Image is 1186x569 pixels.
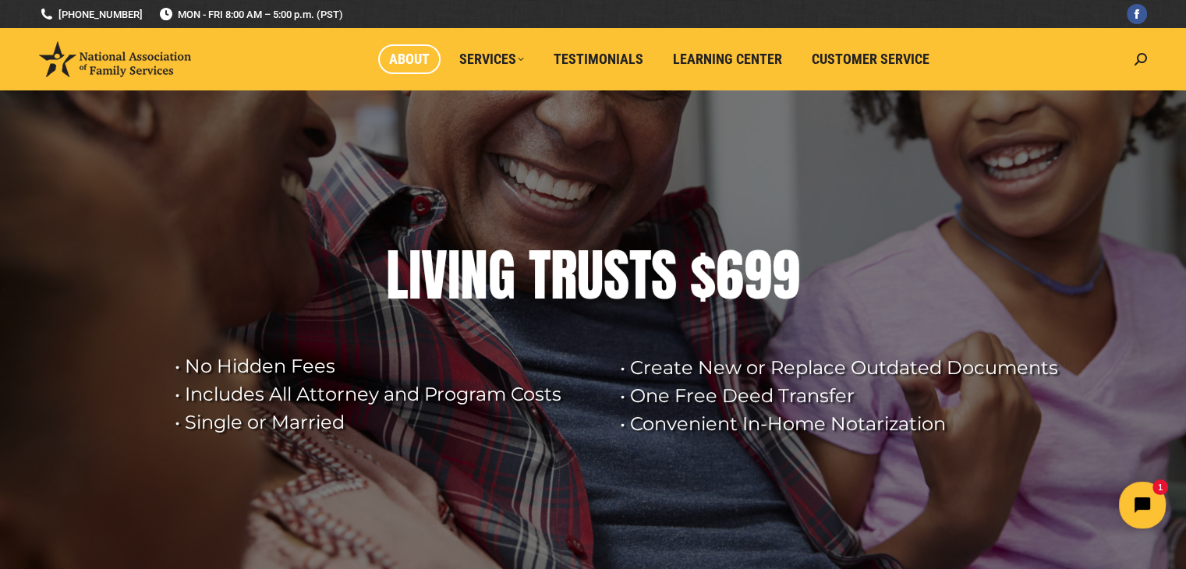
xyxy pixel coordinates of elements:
div: S [604,244,629,306]
div: T [629,244,651,306]
div: G [488,244,515,306]
iframe: Tidio Chat [911,468,1179,542]
a: [PHONE_NUMBER] [39,7,143,22]
a: Testimonials [543,44,654,74]
a: Learning Center [662,44,793,74]
img: National Association of Family Services [39,41,191,77]
div: I [409,244,421,306]
div: I [448,244,460,306]
div: R [551,244,577,306]
div: 6 [716,244,744,306]
span: About [389,51,430,68]
span: Services [459,51,524,68]
div: 9 [744,244,772,306]
rs-layer: • Create New or Replace Outdated Documents • One Free Deed Transfer • Convenient In-Home Notariza... [620,354,1072,438]
div: U [577,244,604,306]
div: L [386,244,409,306]
span: Learning Center [673,51,782,68]
a: Customer Service [801,44,940,74]
span: Testimonials [554,51,643,68]
rs-layer: • No Hidden Fees • Includes All Attorney and Program Costs • Single or Married [175,352,600,436]
a: Facebook page opens in new window [1127,4,1147,24]
div: N [460,244,488,306]
div: 9 [772,244,800,306]
span: Customer Service [812,51,929,68]
div: S [651,244,677,306]
div: V [421,244,448,306]
div: T [529,244,551,306]
a: About [378,44,441,74]
span: MON - FRI 8:00 AM – 5:00 p.m. (PST) [158,7,343,22]
div: $ [690,244,716,306]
